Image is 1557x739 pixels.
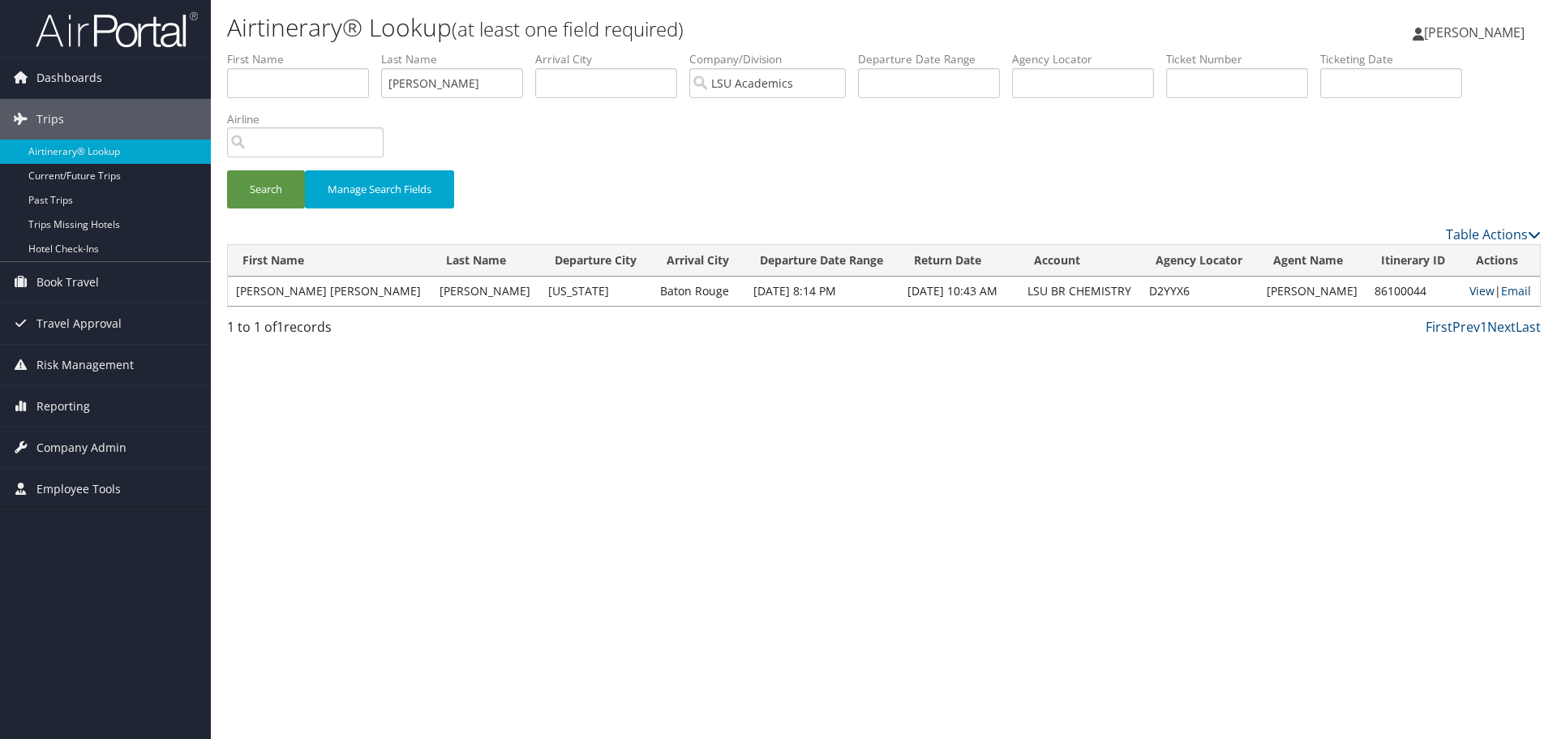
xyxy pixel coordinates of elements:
label: Agency Locator [1012,51,1166,67]
span: Company Admin [36,428,127,468]
td: [PERSON_NAME] [PERSON_NAME] [228,277,431,306]
a: First [1426,318,1452,336]
a: View [1469,283,1495,299]
label: Airline [227,111,396,127]
th: Actions [1461,245,1540,277]
a: Next [1487,318,1516,336]
label: Arrival City [535,51,689,67]
span: Reporting [36,386,90,427]
th: First Name: activate to sort column ascending [228,245,431,277]
th: Agency Locator: activate to sort column ascending [1141,245,1259,277]
td: [DATE] 8:14 PM [745,277,899,306]
th: Agent Name [1259,245,1367,277]
button: Search [227,170,305,208]
a: [PERSON_NAME] [1413,8,1541,57]
h1: Airtinerary® Lookup [227,11,1103,45]
th: Departure Date Range: activate to sort column ascending [745,245,899,277]
span: Book Travel [36,262,99,303]
th: Arrival City: activate to sort column ascending [652,245,744,277]
span: Risk Management [36,345,134,385]
th: Return Date: activate to sort column ascending [899,245,1019,277]
th: Departure City: activate to sort column ascending [540,245,653,277]
label: Ticketing Date [1320,51,1474,67]
small: (at least one field required) [452,15,684,42]
a: Last [1516,318,1541,336]
img: airportal-logo.png [36,11,198,49]
span: [PERSON_NAME] [1424,24,1525,41]
label: Last Name [381,51,535,67]
td: | [1461,277,1540,306]
td: [DATE] 10:43 AM [899,277,1019,306]
span: Employee Tools [36,469,121,509]
span: Trips [36,99,64,140]
th: Itinerary ID: activate to sort column ascending [1366,245,1460,277]
td: 86100044 [1366,277,1460,306]
a: Table Actions [1446,226,1541,243]
a: 1 [1480,318,1487,336]
td: [PERSON_NAME] [431,277,540,306]
label: Departure Date Range [858,51,1012,67]
span: Travel Approval [36,303,122,344]
td: [US_STATE] [540,277,653,306]
th: Account: activate to sort column ascending [1019,245,1141,277]
a: Email [1501,283,1531,299]
label: Ticket Number [1166,51,1320,67]
td: D2YYX6 [1141,277,1259,306]
label: Company/Division [689,51,858,67]
td: [PERSON_NAME] [1259,277,1367,306]
span: 1 [277,318,284,336]
th: Last Name: activate to sort column ascending [431,245,540,277]
div: 1 to 1 of records [227,317,538,345]
td: LSU BR CHEMISTRY [1019,277,1141,306]
label: First Name [227,51,381,67]
span: Dashboards [36,58,102,98]
button: Manage Search Fields [305,170,454,208]
td: Baton Rouge [652,277,744,306]
a: Prev [1452,318,1480,336]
